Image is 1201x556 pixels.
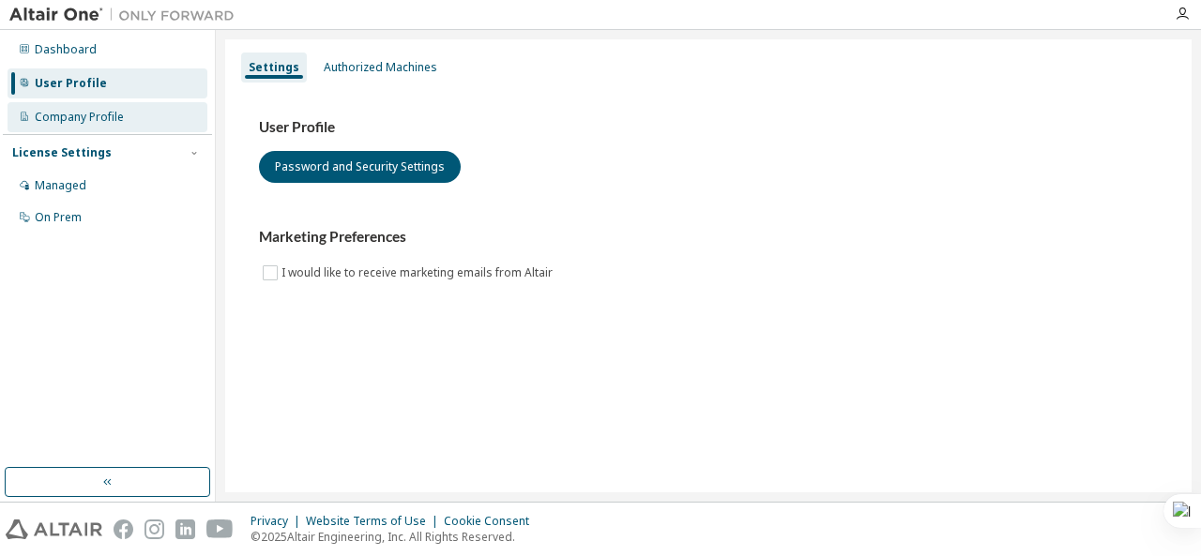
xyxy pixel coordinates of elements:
[35,76,107,91] div: User Profile
[9,6,244,24] img: Altair One
[259,151,461,183] button: Password and Security Settings
[306,514,444,529] div: Website Terms of Use
[35,42,97,57] div: Dashboard
[251,514,306,529] div: Privacy
[35,110,124,125] div: Company Profile
[324,60,437,75] div: Authorized Machines
[175,519,195,539] img: linkedin.svg
[281,262,556,284] label: I would like to receive marketing emails from Altair
[35,178,86,193] div: Managed
[249,60,299,75] div: Settings
[12,145,112,160] div: License Settings
[259,118,1158,137] h3: User Profile
[144,519,164,539] img: instagram.svg
[444,514,540,529] div: Cookie Consent
[114,519,133,539] img: facebook.svg
[251,529,540,545] p: © 2025 Altair Engineering, Inc. All Rights Reserved.
[35,210,82,225] div: On Prem
[259,228,1158,247] h3: Marketing Preferences
[6,519,102,539] img: altair_logo.svg
[206,519,234,539] img: youtube.svg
